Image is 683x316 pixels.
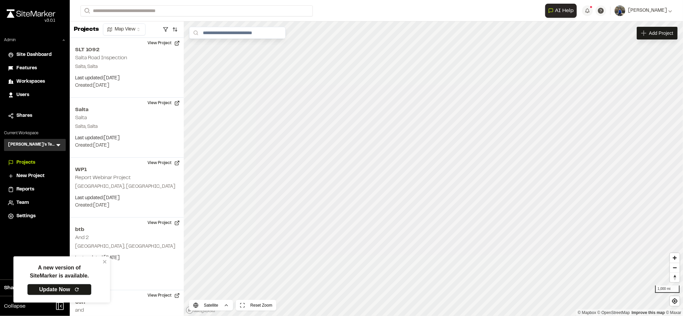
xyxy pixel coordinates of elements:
[16,65,37,72] span: Features
[615,5,672,16] button: [PERSON_NAME]
[4,37,16,43] p: Admin
[8,142,55,148] h3: [PERSON_NAME]'s Test
[75,274,178,282] p: New k r
[4,284,49,292] span: Share Workspace
[75,254,178,262] p: Last updated: [DATE]
[75,166,178,174] h2: WP1
[75,75,178,82] p: Last updated: [DATE]
[144,218,184,228] button: View Project
[16,51,52,59] span: Site Dashboard
[75,194,178,202] p: Last updated: [DATE]
[8,159,62,166] a: Projects
[75,106,178,114] h2: Salta
[615,5,625,16] img: User
[8,65,62,72] a: Features
[16,186,34,193] span: Reports
[80,5,93,16] button: Search
[75,183,178,190] p: [GEOGRAPHIC_DATA], [GEOGRAPHIC_DATA]
[655,286,680,293] div: 1,000 mi
[8,91,62,99] a: Users
[8,112,62,120] a: Shares
[670,253,680,263] button: Zoom in
[75,46,178,54] h2: SLT 1092
[666,310,681,315] a: Maxar
[103,259,107,264] button: close
[8,199,62,207] a: Team
[186,306,215,314] a: Mapbox logo
[75,115,87,120] h2: Salta
[75,235,89,240] h2: And 2
[16,199,29,207] span: Team
[8,78,62,85] a: Workspaces
[144,290,184,301] button: View Project
[16,91,29,99] span: Users
[74,25,99,34] p: Projects
[8,51,62,59] a: Site Dashboard
[16,213,36,220] span: Settings
[16,172,45,180] span: New Project
[30,264,89,280] p: A new version of SiteMarker is available.
[578,310,596,315] a: Mapbox
[7,9,55,18] img: rebrand.png
[649,30,673,36] span: Add Project
[236,300,276,311] button: Reset Zoom
[184,21,683,316] canvas: Map
[75,82,178,89] p: Created: [DATE]
[7,18,55,24] div: Oh geez...please don't...
[75,175,131,180] h2: Report Webinar Project
[670,263,680,272] button: Zoom out
[670,272,680,282] button: Reset bearing to north
[75,135,178,142] p: Last updated: [DATE]
[75,142,178,149] p: Created: [DATE]
[75,298,178,306] h2: Ush
[4,302,25,310] span: Collapse
[16,112,32,120] span: Shares
[27,284,92,295] a: Update Now
[597,310,630,315] a: OpenStreetMap
[144,158,184,168] button: View Project
[16,159,35,166] span: Projects
[632,310,665,315] a: Map feedback
[16,78,45,85] span: Workspaces
[555,7,574,15] span: AI Help
[545,4,577,18] button: Open AI Assistant
[144,38,184,49] button: View Project
[8,186,62,193] a: Reports
[144,98,184,108] button: View Project
[75,262,178,269] p: Created: [DATE]
[4,130,66,136] p: Current Workspace
[628,7,667,14] span: [PERSON_NAME]
[189,300,233,311] button: Satellite
[75,123,178,131] p: Salta, Salta
[8,213,62,220] a: Settings
[670,296,680,306] button: Find my location
[545,4,579,18] div: Open AI Assistant
[8,172,62,180] a: New Project
[75,202,178,209] p: Created: [DATE]
[75,63,178,71] p: Salta, Salta
[75,56,127,60] h2: Salta Road Inspection
[75,226,178,234] h2: btb
[75,243,178,250] p: [GEOGRAPHIC_DATA], [GEOGRAPHIC_DATA]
